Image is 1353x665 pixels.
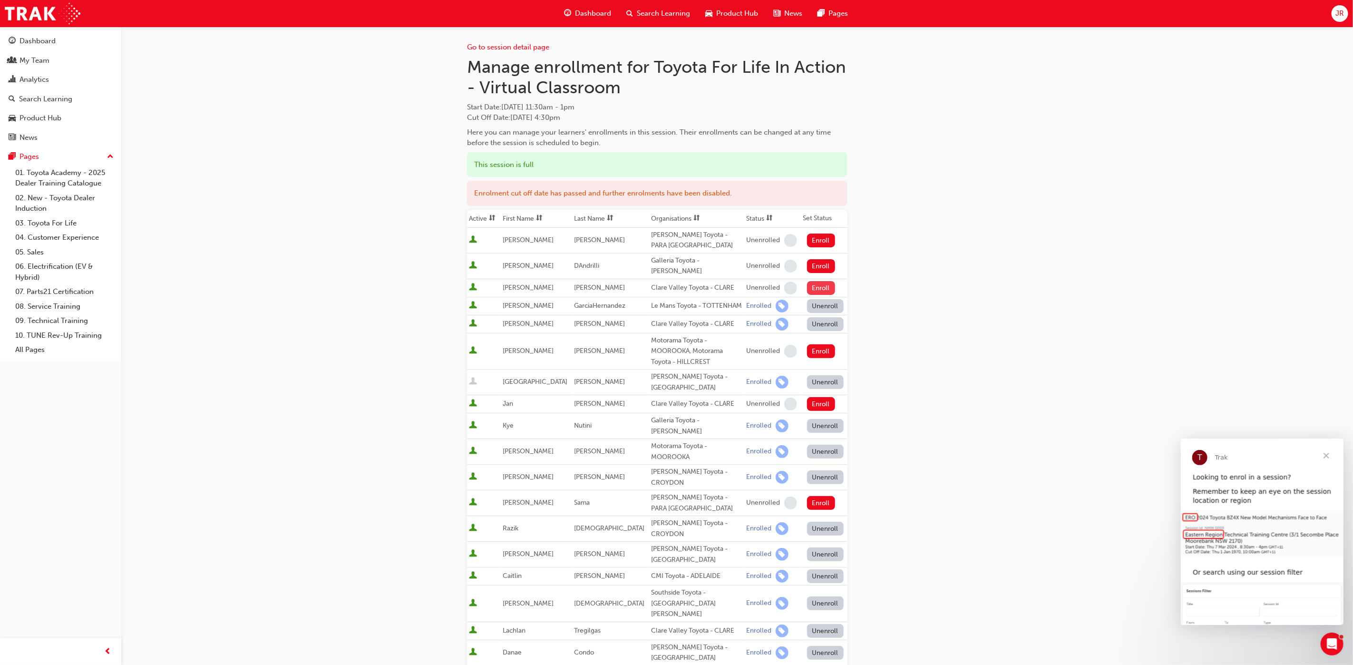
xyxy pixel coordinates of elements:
span: Sama [574,499,590,507]
div: [PERSON_NAME] Toyota - CROYDON [652,518,743,539]
span: [DEMOGRAPHIC_DATA] [574,524,644,532]
span: car-icon [705,8,712,20]
div: Product Hub [19,113,61,124]
button: Unenroll [807,419,844,433]
button: Pages [4,148,117,166]
div: Enrolled [747,473,772,482]
a: All Pages [11,342,117,357]
span: [PERSON_NAME] [503,236,554,244]
div: Unenrolled [747,400,780,409]
button: Unenroll [807,299,844,313]
span: pages-icon [818,8,825,20]
span: search-icon [626,8,633,20]
a: pages-iconPages [810,4,856,23]
div: Enrolled [747,320,772,329]
div: Pages [19,151,39,162]
div: Enrolled [747,626,772,636]
span: guage-icon [9,37,16,46]
h1: Manage enrollment for Toyota For Life In Action - Virtual Classroom [467,57,847,98]
span: Razik [503,524,518,532]
span: learningRecordVerb_NONE-icon [784,234,797,247]
span: [PERSON_NAME] [503,284,554,292]
div: [PERSON_NAME] Toyota - [GEOGRAPHIC_DATA] [652,372,743,393]
button: Enroll [807,259,836,273]
div: [PERSON_NAME] Toyota - [GEOGRAPHIC_DATA] [652,544,743,565]
span: sorting-icon [489,215,496,223]
span: Nutini [574,421,592,430]
span: [PERSON_NAME] [574,572,625,580]
a: car-iconProduct Hub [698,4,766,23]
span: [PERSON_NAME] [574,320,625,328]
span: User is active [469,648,477,657]
a: 09. Technical Training [11,313,117,328]
a: 04. Customer Experience [11,230,117,245]
a: guage-iconDashboard [556,4,619,23]
span: Start Date : [467,102,847,113]
span: Search Learning [637,8,690,19]
span: learningRecordVerb_ENROLL-icon [776,318,788,331]
div: Southside Toyota - [GEOGRAPHIC_DATA][PERSON_NAME] [652,587,743,620]
a: Search Learning [4,90,117,108]
button: Unenroll [807,470,844,484]
button: Enroll [807,496,836,510]
div: Unenrolled [747,236,780,245]
span: [PERSON_NAME] [574,473,625,481]
a: Analytics [4,71,117,88]
span: GarciaHernandez [574,302,625,310]
span: [PERSON_NAME] [503,320,554,328]
span: User is active [469,421,477,430]
span: Pages [828,8,848,19]
div: Unenrolled [747,262,780,271]
th: Toggle SortBy [467,210,501,228]
div: Clare Valley Toyota - CLARE [652,399,743,410]
span: up-icon [107,151,114,163]
div: [PERSON_NAME] Toyota - PARA [GEOGRAPHIC_DATA] [652,492,743,514]
span: learningRecordVerb_ENROLL-icon [776,646,788,659]
div: Clare Valley Toyota - CLARE [652,283,743,293]
span: DAndrilli [574,262,599,270]
span: news-icon [9,134,16,142]
span: User is active [469,626,477,636]
span: News [784,8,802,19]
span: [DATE] 11:30am - 1pm [501,103,574,111]
span: User is inactive [469,377,477,387]
button: Unenroll [807,548,844,561]
span: User is active [469,599,477,608]
div: This session is full [467,152,847,177]
div: Enrolled [747,524,772,533]
button: Enroll [807,234,836,247]
th: Toggle SortBy [745,210,801,228]
span: [PERSON_NAME] [503,499,554,507]
button: Unenroll [807,445,844,459]
a: 05. Sales [11,245,117,260]
a: Dashboard [4,32,117,50]
div: Enrolled [747,572,772,581]
iframe: Intercom live chat message [1181,439,1343,625]
div: Enrolled [747,648,772,657]
span: [PERSON_NAME] [574,378,625,386]
span: User is active [469,571,477,581]
button: Enroll [807,281,836,295]
div: News [19,132,38,143]
span: people-icon [9,57,16,65]
th: Toggle SortBy [572,210,650,228]
span: learningRecordVerb_NONE-icon [784,345,797,358]
div: Search Learning [19,94,72,105]
span: [PERSON_NAME] [503,550,554,558]
div: Le Mans Toyota - TOTTENHAM [652,301,743,312]
span: learningRecordVerb_ENROLL-icon [776,522,788,535]
div: [PERSON_NAME] Toyota - PARA [GEOGRAPHIC_DATA] [652,230,743,251]
span: User is active [469,549,477,559]
span: User is active [469,346,477,356]
div: My Team [19,55,49,66]
a: 06. Electrification (EV & Hybrid) [11,259,117,284]
div: Enrolled [747,302,772,311]
a: 01. Toyota Academy - 2025 Dealer Training Catalogue [11,166,117,191]
span: [PERSON_NAME] [574,447,625,455]
div: Enrolled [747,421,772,430]
span: Caitlin [503,572,522,580]
span: learningRecordVerb_NONE-icon [784,282,797,294]
span: sorting-icon [607,215,613,223]
span: chart-icon [9,76,16,84]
